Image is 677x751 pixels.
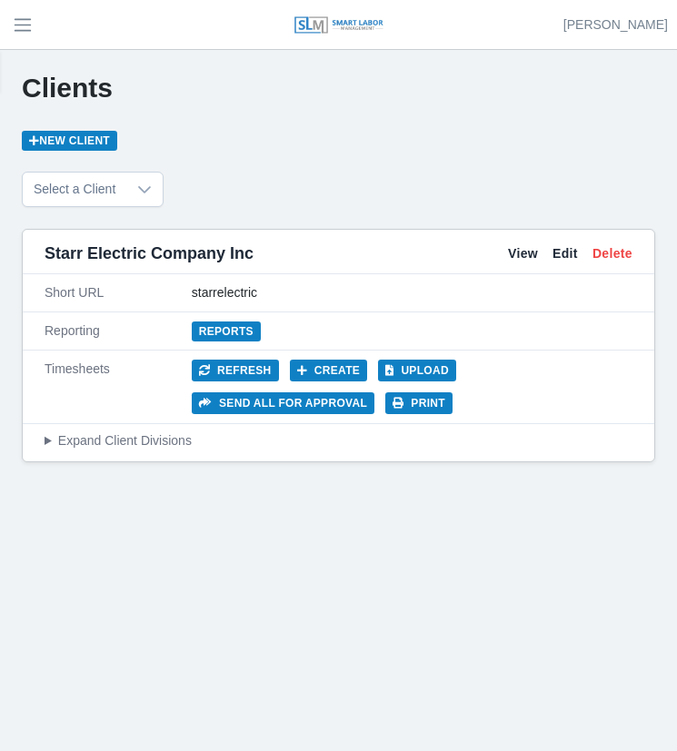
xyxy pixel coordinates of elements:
div: starrelectric [192,283,632,302]
a: Reports [192,321,261,341]
a: [PERSON_NAME] [563,15,668,35]
button: Send all for approval [192,392,374,414]
button: Create [290,360,368,381]
span: Starr Electric Company Inc [45,241,254,266]
div: Short URL [45,283,192,302]
button: Refresh [192,360,279,381]
img: SLM Logo [294,15,384,35]
div: Reporting [45,321,192,341]
a: New Client [22,131,117,151]
div: Timesheets [45,360,192,414]
summary: Expand Client Divisions [45,431,632,450]
a: Edit [553,244,578,263]
span: Select a Client [23,173,126,206]
h1: Clients [22,72,655,104]
a: Delete [592,244,632,263]
a: View [508,244,538,263]
button: Upload [378,360,456,381]
button: Print [385,392,453,414]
